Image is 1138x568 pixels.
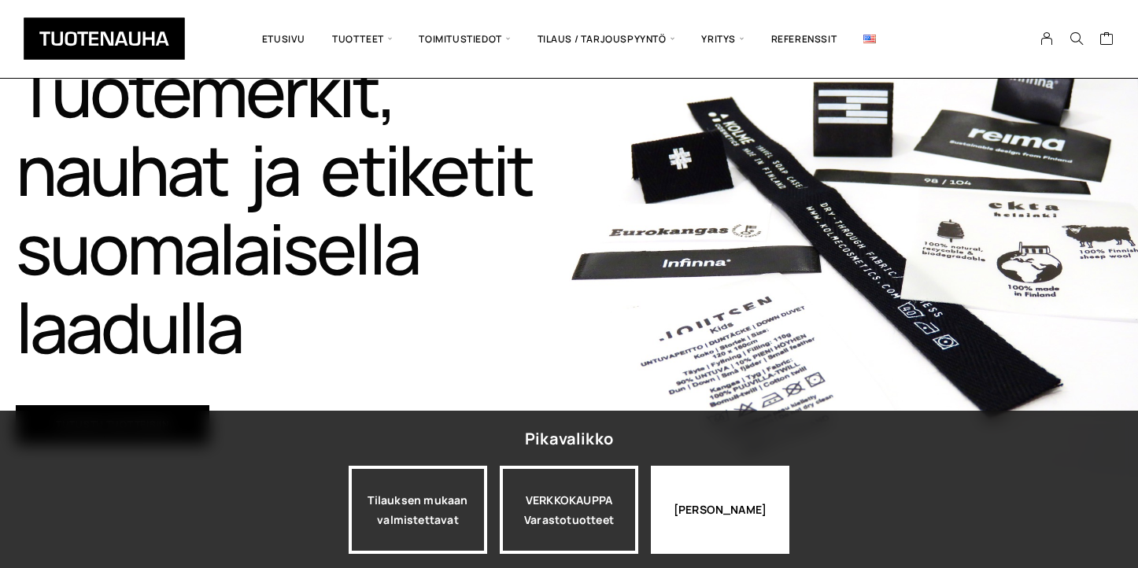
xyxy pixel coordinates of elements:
[1099,31,1114,50] a: Cart
[1032,31,1062,46] a: My Account
[16,51,569,366] h1: Tuotemerkit, nauhat ja etiketit suomalaisella laadulla​
[16,405,209,444] a: Tutustu tuotteisiin
[525,425,613,453] div: Pikavalikko
[524,12,689,66] span: Tilaus / Tarjouspyyntö
[500,466,638,554] a: VERKKOKAUPPAVarastotuotteet
[651,466,789,554] div: [PERSON_NAME]
[349,466,487,554] a: Tilauksen mukaan valmistettavat
[863,35,876,43] img: English
[500,466,638,554] div: VERKKOKAUPPA Varastotuotteet
[405,12,523,66] span: Toimitustiedot
[24,17,185,60] img: Tuotenauha Oy
[688,12,757,66] span: Yritys
[249,12,319,66] a: Etusivu
[319,12,405,66] span: Tuotteet
[758,12,851,66] a: Referenssit
[569,20,1138,477] img: Etusivu 1
[1062,31,1092,46] button: Search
